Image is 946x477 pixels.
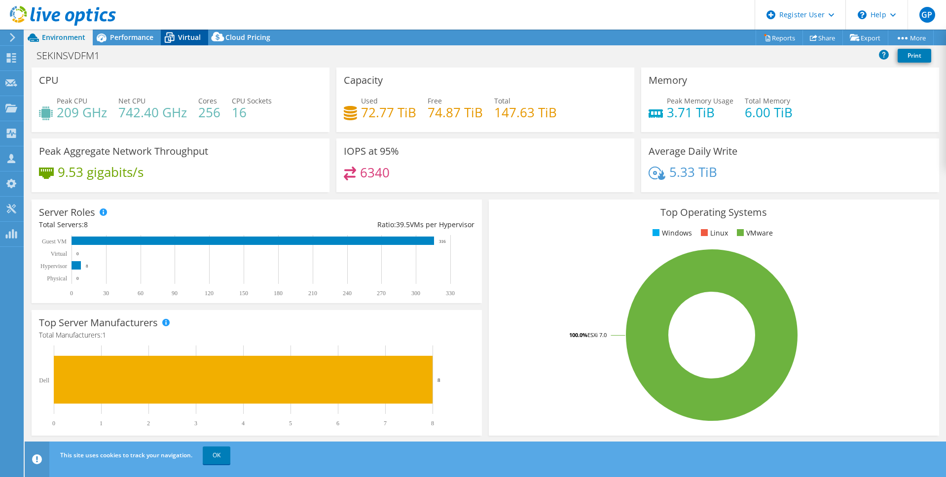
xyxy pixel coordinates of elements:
h4: 72.77 TiB [361,107,416,118]
text: 316 [439,239,446,244]
text: 60 [138,290,144,297]
h4: 74.87 TiB [428,107,483,118]
a: Export [842,30,888,45]
li: VMware [734,228,773,238]
text: 0 [76,276,79,281]
a: More [888,30,934,45]
a: OK [203,446,230,464]
span: GP [919,7,935,23]
text: 7 [384,420,387,427]
span: Peak CPU [57,96,87,105]
h3: CPU [39,75,59,86]
h3: Capacity [344,75,383,86]
h3: IOPS at 95% [344,146,399,157]
tspan: ESXi 7.0 [587,331,607,339]
h4: Total Manufacturers: [39,330,474,341]
text: 180 [274,290,283,297]
h4: 9.53 gigabits/s [58,167,144,177]
text: 0 [70,290,73,297]
text: Hypervisor [40,263,67,270]
h3: Top Server Manufacturers [39,317,158,328]
h4: 147.63 TiB [494,107,557,118]
span: Net CPU [118,96,146,105]
svg: \n [858,10,867,19]
div: Ratio: VMs per Hypervisor [256,219,474,230]
h4: 5.33 TiB [669,167,717,177]
span: This site uses cookies to track your navigation. [60,451,192,459]
h4: 16 [232,107,272,118]
text: 4 [242,420,245,427]
text: Physical [47,275,67,282]
h3: Peak Aggregate Network Throughput [39,146,208,157]
h4: 742.40 GHz [118,107,187,118]
text: 150 [239,290,248,297]
span: Virtual [178,33,201,42]
span: Free [428,96,442,105]
text: 210 [308,290,317,297]
span: Cores [198,96,217,105]
li: Windows [650,228,692,238]
span: Total Memory [745,96,790,105]
text: Dell [39,377,49,384]
text: 0 [52,420,55,427]
text: 300 [411,290,420,297]
span: 1 [102,330,106,340]
text: 30 [103,290,109,297]
tspan: 100.0% [569,331,587,339]
h4: 3.71 TiB [667,107,733,118]
text: 90 [172,290,178,297]
div: Total Servers: [39,219,256,230]
a: Share [802,30,843,45]
span: CPU Sockets [232,96,272,105]
h3: Memory [649,75,687,86]
text: 8 [431,420,434,427]
text: 3 [194,420,197,427]
h3: Server Roles [39,207,95,218]
h3: Top Operating Systems [496,207,932,218]
text: Guest VM [42,238,67,245]
text: 6 [336,420,339,427]
h4: 6340 [360,167,390,178]
text: 8 [437,377,440,383]
span: Cloud Pricing [225,33,270,42]
text: Virtual [51,250,68,257]
text: 270 [377,290,386,297]
span: 39.5 [396,220,410,229]
span: Environment [42,33,85,42]
text: 1 [100,420,103,427]
text: 5 [289,420,292,427]
span: Peak Memory Usage [667,96,733,105]
text: 0 [76,251,79,256]
span: Used [361,96,378,105]
span: Total [494,96,510,105]
text: 240 [343,290,352,297]
h4: 6.00 TiB [745,107,793,118]
text: 2 [147,420,150,427]
h4: 209 GHz [57,107,107,118]
text: 8 [86,264,88,269]
span: 8 [84,220,88,229]
span: Performance [110,33,153,42]
a: Reports [756,30,803,45]
li: Linux [698,228,728,238]
h3: Average Daily Write [649,146,737,157]
h1: SEKINSVDFM1 [32,50,115,61]
a: Print [898,49,931,63]
text: 120 [205,290,214,297]
h4: 256 [198,107,220,118]
text: 330 [446,290,455,297]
